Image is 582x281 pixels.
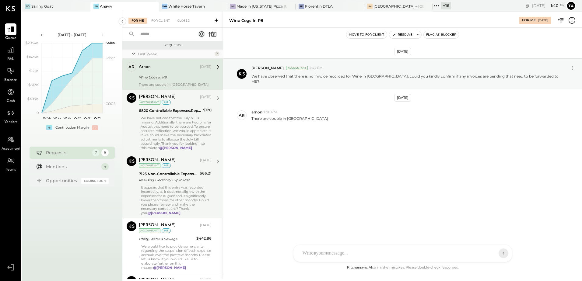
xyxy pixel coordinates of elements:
[174,18,193,24] div: Closed
[55,125,89,130] div: Contribution Margin
[230,4,236,9] div: Mi
[139,222,176,228] div: [PERSON_NAME]
[106,102,116,106] text: COGS
[200,223,212,228] div: [DATE]
[92,125,98,130] div: -
[141,116,212,150] div: We have noticed that the July bill is missing. Additionally, there are two bills for August that ...
[53,116,61,120] text: W35
[128,18,147,24] div: For Me
[299,4,304,9] div: FD
[162,163,171,168] div: int
[141,185,212,215] div: It appears that this entry was recorded incorrectly, as it does not align with the expenses for A...
[81,178,109,184] div: Coming Soon
[441,2,451,9] div: + 16
[139,82,212,87] div: There are couple in [GEOGRAPHIC_DATA]
[251,109,262,115] span: arnon
[139,64,151,70] div: arnon
[26,55,39,59] text: $162.7K
[83,116,91,120] text: W38
[125,43,220,47] div: Requests
[141,244,212,270] p: We would like to provide some clarity regarding the suspension of trash expense accruals over the...
[139,74,210,80] div: Wine Cogs in P8
[251,65,284,71] span: [PERSON_NAME]
[0,155,21,173] a: Teams
[26,41,39,45] text: $203.4K
[101,149,109,156] div: 6
[346,31,387,38] button: Move to for client
[251,116,328,121] p: There are couple in [GEOGRAPHIC_DATA]
[162,100,171,105] div: int
[46,150,89,156] div: Requests
[139,157,176,163] div: [PERSON_NAME]
[46,178,78,184] div: Opportunities
[101,163,109,170] div: 4
[46,164,98,170] div: Mentions
[148,18,173,24] div: For Client
[200,170,212,176] div: $66.21
[524,2,531,9] div: copy link
[63,116,71,120] text: W36
[92,149,100,156] div: 7
[100,4,112,9] div: Anaviv
[162,4,167,9] div: WH
[148,211,181,215] strong: @[PERSON_NAME]
[264,110,277,115] span: 11:18 PM
[139,100,160,105] div: Accountant
[138,51,213,57] div: Last Week
[139,236,195,242] div: Utility, Water & Sewage
[139,177,198,183] div: Realising Electricity Exp in P07
[73,116,81,120] text: W37
[139,171,198,177] div: 7125 Non-Controllable Expenses:Property Expenses:Utility, Electricity
[153,265,186,270] strong: @[PERSON_NAME]
[522,18,536,23] div: For Me
[394,94,411,102] div: [DATE]
[6,167,16,173] span: Teams
[538,18,548,23] div: [DATE]
[168,4,205,9] div: White Horse Tavern
[367,4,373,9] div: A–
[27,97,39,101] text: $40.7K
[237,4,286,9] div: Made in [US_STATE] Pizza [GEOGRAPHIC_DATA]
[93,116,101,120] text: W39
[200,158,212,163] div: [DATE]
[532,3,565,9] div: [DATE]
[106,56,115,60] text: Labor
[196,235,212,241] div: $442.86
[37,111,39,115] text: 0
[200,64,212,69] div: [DATE]
[2,146,20,152] span: Accountant
[0,44,21,62] a: P&L
[0,86,21,104] a: Cash
[139,228,160,233] div: Accountant
[309,66,323,71] span: 4:43 PM
[0,107,21,125] a: Vendors
[106,41,115,45] text: Sales
[29,69,39,73] text: $122K
[566,1,576,11] button: Ta
[373,4,423,9] div: [GEOGRAPHIC_DATA] – [GEOGRAPHIC_DATA]
[200,95,212,99] div: [DATE]
[139,94,176,100] div: [PERSON_NAME]
[162,228,171,233] div: int
[0,65,21,83] a: Balance
[305,4,333,9] div: Florentin DTLA
[229,18,263,23] div: Wine Cogs in P8
[389,31,415,38] button: Resolve
[5,36,16,41] span: Queue
[128,64,135,70] div: ar
[424,31,459,38] button: Flag as Blocker
[43,116,51,120] text: W34
[286,66,308,70] div: Accountant
[7,57,14,62] span: P&L
[139,163,160,168] div: Accountant
[394,48,411,55] div: [DATE]
[159,146,192,150] strong: @[PERSON_NAME]
[46,125,52,130] div: +
[215,51,219,56] div: 7
[28,83,39,87] text: $81.3K
[239,113,245,118] div: ar
[46,32,98,37] div: [DATE] - [DATE]
[203,107,212,113] div: $120
[0,23,21,41] a: Queue
[0,134,21,152] a: Accountant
